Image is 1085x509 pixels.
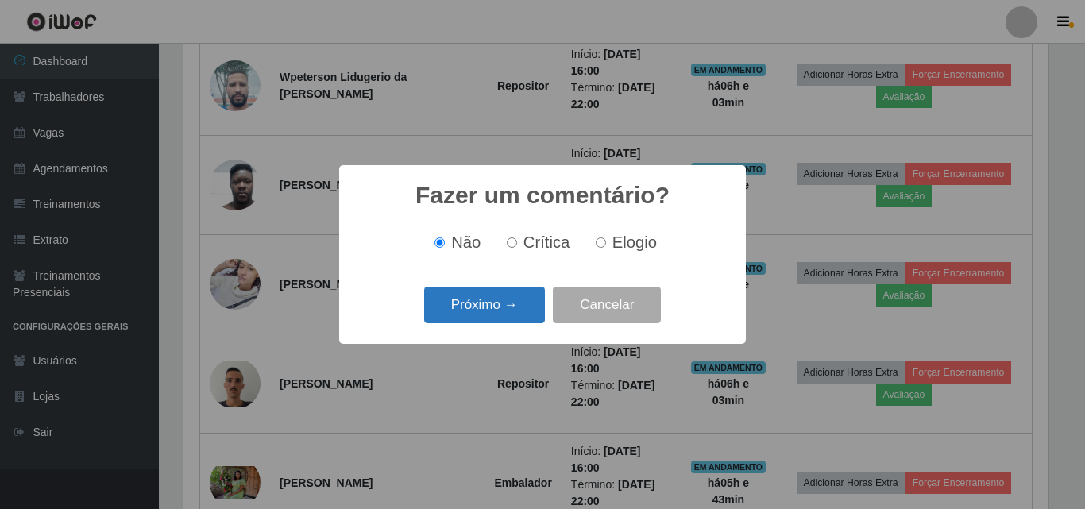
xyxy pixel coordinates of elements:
[415,181,670,210] h2: Fazer um comentário?
[451,233,481,251] span: Não
[612,233,657,251] span: Elogio
[507,237,517,248] input: Crítica
[553,287,661,324] button: Cancelar
[596,237,606,248] input: Elogio
[424,287,545,324] button: Próximo →
[434,237,445,248] input: Não
[523,233,570,251] span: Crítica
